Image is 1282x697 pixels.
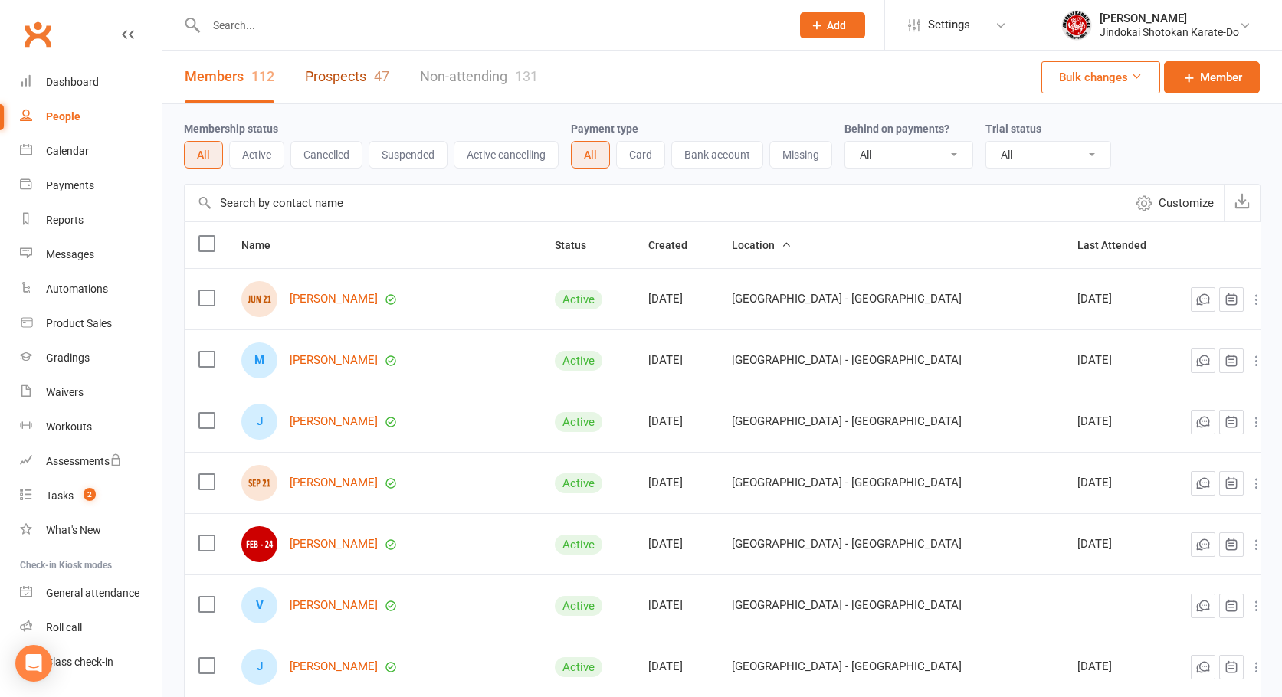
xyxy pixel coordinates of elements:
[184,123,278,135] label: Membership status
[769,141,832,169] button: Missing
[420,51,538,103] a: Non-attending131
[732,239,792,251] span: Location
[20,645,162,679] a: Class kiosk mode
[20,65,162,100] a: Dashboard
[648,415,704,428] div: [DATE]
[454,141,559,169] button: Active cancelling
[732,236,792,254] button: Location
[648,293,704,306] div: [DATE]
[1061,10,1092,41] img: thumb_image1661986740.png
[20,610,162,645] a: Roll call
[555,351,602,371] div: Active
[1164,61,1260,93] a: Member
[241,342,277,378] div: M
[18,15,57,54] a: Clubworx
[20,576,162,610] a: General attendance kiosk mode
[732,599,1050,612] div: [GEOGRAPHIC_DATA] - [GEOGRAPHIC_DATA]
[229,141,284,169] button: Active
[555,290,602,309] div: Active
[46,420,92,433] div: Workouts
[46,179,94,191] div: Payments
[20,203,162,237] a: Reports
[985,123,1041,135] label: Trial status
[46,524,101,536] div: What's New
[305,51,389,103] a: Prospects47
[202,15,780,36] input: Search...
[555,657,602,677] div: Active
[648,476,704,489] div: [DATE]
[290,354,378,367] a: [PERSON_NAME]
[648,239,704,251] span: Created
[571,141,610,169] button: All
[290,538,378,551] a: [PERSON_NAME]
[928,8,970,42] span: Settings
[290,660,378,673] a: [PERSON_NAME]
[732,354,1050,367] div: [GEOGRAPHIC_DATA] - [GEOGRAPHIC_DATA]
[555,239,603,251] span: Status
[1126,185,1224,221] button: Customize
[46,283,108,295] div: Automations
[290,141,362,169] button: Cancelled
[290,599,378,612] a: [PERSON_NAME]
[251,68,274,84] div: 112
[1077,476,1163,489] div: [DATE]
[20,306,162,341] a: Product Sales
[20,237,162,272] a: Messages
[20,410,162,444] a: Workouts
[84,488,96,501] span: 2
[555,236,603,254] button: Status
[46,455,122,467] div: Assessments
[46,352,90,364] div: Gradings
[241,404,277,440] div: J
[20,134,162,169] a: Calendar
[1077,415,1163,428] div: [DATE]
[241,649,277,685] div: J
[20,513,162,548] a: What's New
[1077,538,1163,551] div: [DATE]
[1100,25,1239,39] div: Jindokai Shotokan Karate-Do
[648,538,704,551] div: [DATE]
[800,12,865,38] button: Add
[1200,68,1242,87] span: Member
[1077,354,1163,367] div: [DATE]
[46,621,82,633] div: Roll call
[46,145,89,157] div: Calendar
[671,141,763,169] button: Bank account
[46,386,84,398] div: Waivers
[46,110,80,123] div: People
[46,489,74,502] div: Tasks
[46,214,84,226] div: Reports
[290,293,378,306] a: [PERSON_NAME]
[555,473,602,493] div: Active
[20,341,162,375] a: Gradings
[555,412,602,432] div: Active
[648,660,704,673] div: [DATE]
[241,236,287,254] button: Name
[732,660,1050,673] div: [GEOGRAPHIC_DATA] - [GEOGRAPHIC_DATA]
[15,645,52,682] div: Open Intercom Messenger
[1159,194,1214,212] span: Customize
[369,141,448,169] button: Suspended
[1077,239,1163,251] span: Last Attended
[184,141,223,169] button: All
[20,100,162,134] a: People
[555,535,602,555] div: Active
[648,354,704,367] div: [DATE]
[46,317,112,329] div: Product Sales
[515,68,538,84] div: 131
[290,415,378,428] a: [PERSON_NAME]
[185,185,1126,221] input: Search by contact name
[1041,61,1160,93] button: Bulk changes
[1077,293,1163,306] div: [DATE]
[1100,11,1239,25] div: [PERSON_NAME]
[241,587,277,623] div: V
[20,479,162,513] a: Tasks 2
[732,476,1050,489] div: [GEOGRAPHIC_DATA] - [GEOGRAPHIC_DATA]
[732,415,1050,428] div: [GEOGRAPHIC_DATA] - [GEOGRAPHIC_DATA]
[46,587,139,599] div: General attendance
[844,123,949,135] label: Behind on payments?
[46,76,99,88] div: Dashboard
[732,538,1050,551] div: [GEOGRAPHIC_DATA] - [GEOGRAPHIC_DATA]
[571,123,638,135] label: Payment type
[374,68,389,84] div: 47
